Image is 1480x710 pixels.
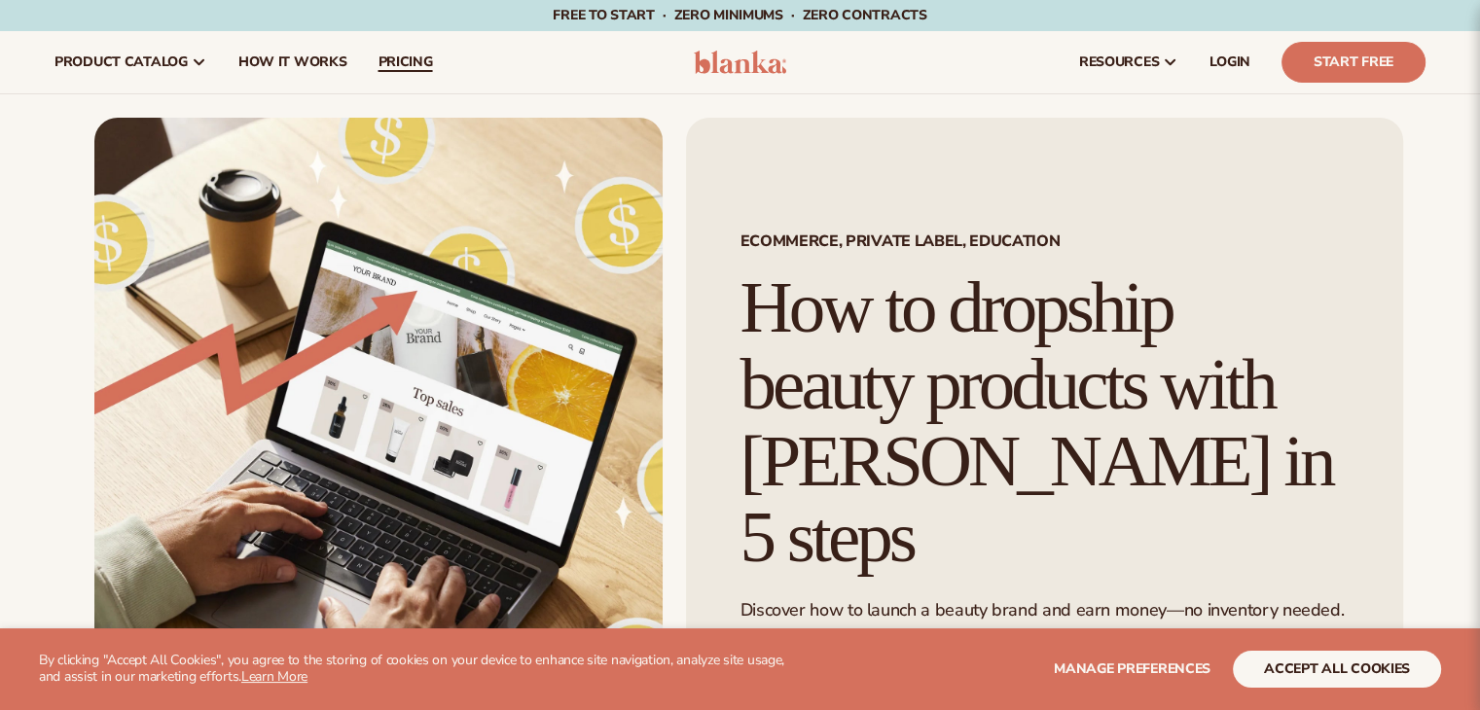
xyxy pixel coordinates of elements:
[223,31,363,93] a: How It Works
[362,31,448,93] a: pricing
[694,51,786,74] img: logo
[1194,31,1266,93] a: LOGIN
[740,269,1349,576] h1: How to dropship beauty products with [PERSON_NAME] in 5 steps
[54,54,188,70] span: product catalog
[378,54,432,70] span: pricing
[740,233,1349,249] span: Ecommerce, Private Label, EDUCATION
[241,667,307,686] a: Learn More
[1054,659,1210,678] span: Manage preferences
[1281,42,1426,83] a: Start Free
[740,599,1349,621] p: Discover how to launch a beauty brand and earn money—no inventory needed.
[1233,651,1441,688] button: accept all cookies
[1079,54,1159,70] span: resources
[553,6,926,24] span: Free to start · ZERO minimums · ZERO contracts
[1209,54,1250,70] span: LOGIN
[39,31,223,93] a: product catalog
[39,653,807,686] p: By clicking "Accept All Cookies", you agree to the storing of cookies on your device to enhance s...
[238,54,347,70] span: How It Works
[1054,651,1210,688] button: Manage preferences
[1064,31,1194,93] a: resources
